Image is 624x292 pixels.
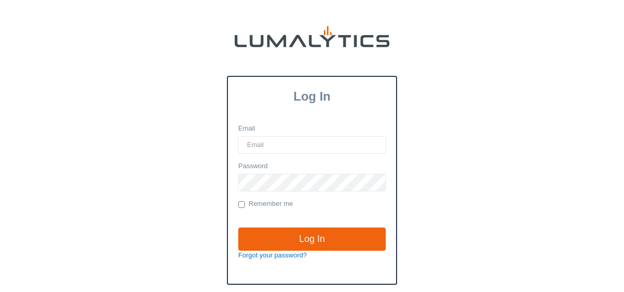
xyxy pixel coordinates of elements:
input: Remember me [238,201,245,208]
input: Log In [238,228,386,251]
input: Email [238,136,386,154]
label: Password [238,161,268,171]
h3: Log In [228,89,396,104]
label: Remember me [238,199,293,209]
a: Forgot your password? [238,251,307,259]
img: lumalytics-black-e9b537c871f77d9ce8d3a6940f85695cd68c596e3f819dc492052d1098752254.png [235,26,389,47]
label: Email [238,124,255,134]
